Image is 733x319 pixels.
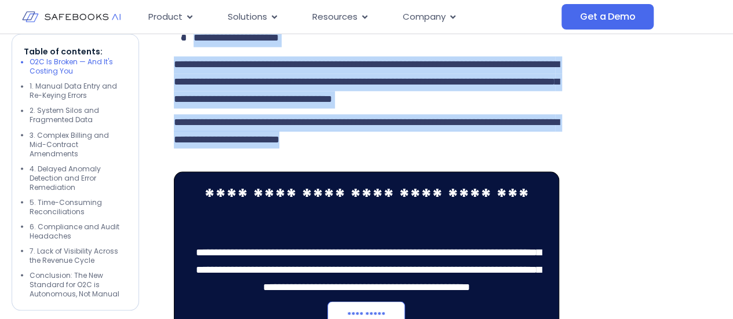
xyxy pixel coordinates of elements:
[148,10,183,24] span: Product
[30,247,127,265] li: 7. Lack of Visibility Across the Revenue Cycle
[30,58,127,76] li: O2C Is Broken — And It's Costing You
[30,131,127,159] li: 3. Complex Billing and Mid-Contract Amendments
[24,46,127,58] p: Table of contents:
[312,10,358,24] span: Resources
[30,271,127,299] li: Conclusion: The New Standard for O2C is Autonomous, Not Manual
[580,11,635,23] span: Get a Demo
[30,164,127,192] li: 4. Delayed Anomaly Detection and Error Remediation
[139,6,561,28] nav: Menu
[30,222,127,241] li: 6. Compliance and Audit Headaches
[30,198,127,217] li: 5. Time-Consuming Reconciliations
[403,10,446,24] span: Company
[30,107,127,125] li: 2. System Silos and Fragmented Data
[139,6,561,28] div: Menu Toggle
[228,10,267,24] span: Solutions
[561,4,654,30] a: Get a Demo
[30,82,127,101] li: 1. Manual Data Entry and Re-Keying Errors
